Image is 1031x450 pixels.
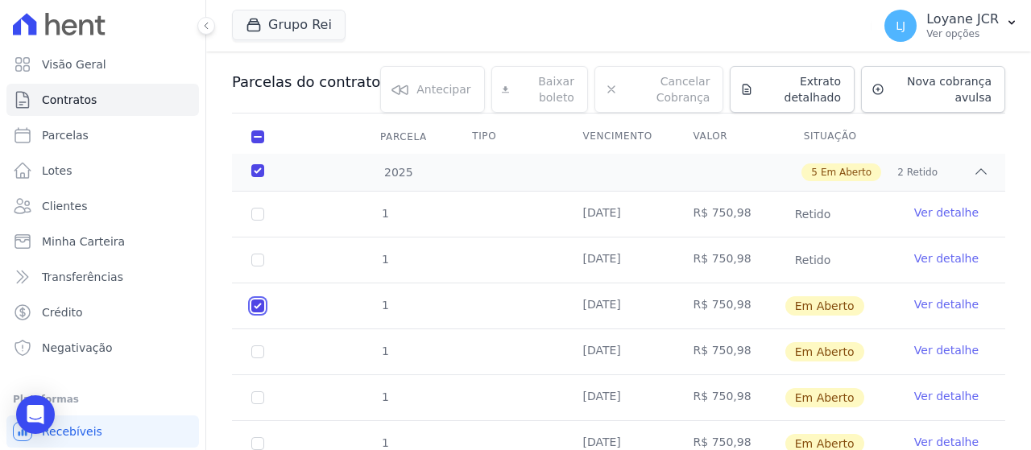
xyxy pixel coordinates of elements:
input: Só é possível selecionar pagamentos em aberto [251,254,264,266]
a: Clientes [6,190,199,222]
a: Nova cobrança avulsa [861,66,1005,113]
th: Valor [674,120,785,154]
span: Retido [785,250,841,270]
span: Contratos [42,92,97,108]
td: R$ 750,98 [674,237,785,283]
span: 5 [811,165,818,180]
span: Extrato detalhado [760,73,841,105]
a: Ver detalhe [914,388,979,404]
th: Situação [785,120,895,154]
span: LJ [896,20,905,31]
a: Extrato detalhado [730,66,855,113]
span: Em Aberto [785,388,864,407]
td: R$ 750,98 [674,329,785,374]
a: Minha Carteira [6,225,199,258]
button: Grupo Rei [232,10,346,40]
span: Parcelas [42,127,89,143]
a: Recebíveis [6,415,199,448]
input: default [251,345,264,358]
th: Vencimento [563,120,673,154]
span: Em Aberto [785,342,864,361]
a: Ver detalhe [914,204,979,221]
td: R$ 750,98 [674,375,785,420]
span: 1 [380,436,389,449]
a: Negativação [6,332,199,364]
td: [DATE] [563,329,673,374]
span: Retido [785,204,841,224]
span: Clientes [42,198,87,214]
span: Transferências [42,269,123,285]
span: 2 [897,165,904,180]
span: Lotes [42,163,72,179]
span: 1 [380,253,389,266]
td: R$ 750,98 [674,192,785,237]
a: Ver detalhe [914,250,979,266]
input: default [251,437,264,450]
a: Ver detalhe [914,342,979,358]
span: Nova cobrança avulsa [891,73,992,105]
a: Crédito [6,296,199,328]
a: Lotes [6,155,199,187]
td: [DATE] [563,283,673,328]
span: Negativação [42,340,113,356]
span: 1 [380,207,389,220]
a: Visão Geral [6,48,199,81]
h3: Parcelas do contrato [232,72,380,92]
input: Só é possível selecionar pagamentos em aberto [251,208,264,221]
div: Plataformas [13,390,193,409]
span: 1 [380,345,389,357]
a: Parcelas [6,119,199,151]
a: Contratos [6,84,199,116]
span: Em Aberto [821,165,872,180]
span: Recebíveis [42,423,102,440]
td: [DATE] [563,375,673,420]
span: Em Aberto [785,296,864,316]
p: Ver opções [926,27,999,40]
p: Loyane JCR [926,11,999,27]
span: Retido [907,165,938,180]
span: 1 [380,299,389,312]
td: [DATE] [563,237,673,283]
span: 1 [380,390,389,403]
td: R$ 750,98 [674,283,785,328]
input: default [251,391,264,404]
a: Ver detalhe [914,434,979,450]
a: Transferências [6,261,199,293]
span: Minha Carteira [42,233,125,250]
a: Ver detalhe [914,296,979,312]
button: LJ Loyane JCR Ver opções [872,3,1031,48]
span: Visão Geral [42,56,106,72]
div: Open Intercom Messenger [16,395,55,434]
td: [DATE] [563,192,673,237]
div: Parcela [361,121,446,153]
span: Crédito [42,304,83,320]
th: Tipo [453,120,563,154]
input: default [251,299,264,312]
